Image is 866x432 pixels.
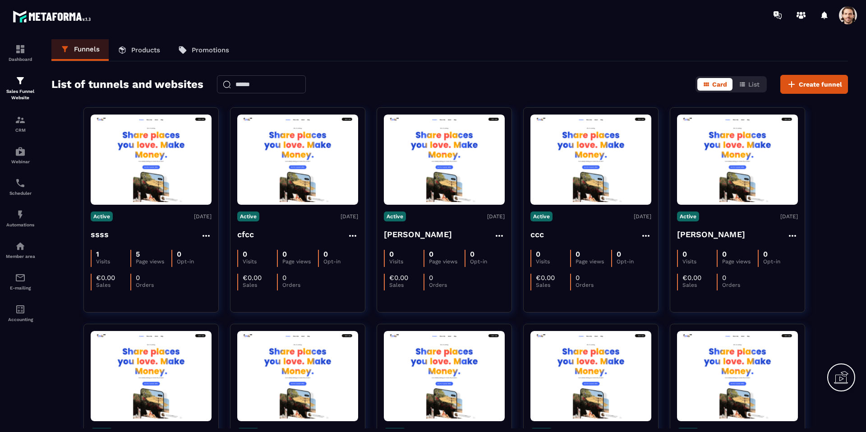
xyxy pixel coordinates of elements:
p: Visits [96,258,130,265]
h4: [PERSON_NAME] [384,228,452,241]
a: automationsautomationsAutomations [2,202,38,234]
p: [DATE] [341,213,358,220]
a: Products [109,39,169,61]
p: Opt-in [763,258,797,265]
p: [DATE] [194,213,212,220]
img: automations [15,146,26,157]
p: 0 [470,250,474,258]
p: Sales [243,282,277,288]
span: Card [712,81,727,88]
img: accountant [15,304,26,315]
p: Sales Funnel Website [2,88,38,101]
p: 0 [576,274,580,282]
p: 0 [323,250,328,258]
img: image [91,117,212,202]
img: logo [13,8,94,25]
img: image [237,334,358,419]
p: €0.00 [96,274,115,282]
p: Visits [389,258,424,265]
p: Active [384,211,406,221]
p: Automations [2,222,38,227]
a: formationformationDashboard [2,37,38,69]
p: Orders [429,282,463,288]
p: Active [237,211,259,221]
a: formationformationCRM [2,108,38,139]
p: Sales [682,282,717,288]
p: 0 [282,250,287,258]
p: 5 [136,250,140,258]
img: formation [15,115,26,125]
a: Funnels [51,39,109,61]
p: 0 [536,250,540,258]
img: image [677,334,798,419]
img: formation [15,75,26,86]
a: emailemailE-mailing [2,266,38,297]
p: 0 [682,250,687,258]
a: accountantaccountantAccounting [2,297,38,329]
img: image [677,117,798,202]
a: schedulerschedulerScheduler [2,171,38,202]
img: image [530,117,651,202]
p: 0 [722,274,726,282]
p: Page views [429,258,465,265]
button: List [733,78,765,91]
p: 0 [722,250,727,258]
img: image [530,334,651,419]
p: [DATE] [487,213,505,220]
p: Visits [536,258,570,265]
p: 0 [177,250,181,258]
p: Orders [282,282,317,288]
p: E-mailing [2,285,38,290]
p: Sales [96,282,130,288]
a: automationsautomationsMember area [2,234,38,266]
img: image [384,334,505,419]
p: Orders [576,282,610,288]
p: 0 [763,250,768,258]
p: €0.00 [243,274,262,282]
p: Dashboard [2,57,38,62]
p: Active [91,211,113,221]
img: image [384,117,505,202]
img: automations [15,241,26,252]
p: Visits [682,258,717,265]
p: 0 [389,250,394,258]
h4: ssss [91,228,109,241]
span: Create funnel [799,80,842,89]
h2: List of tunnels and websites [51,75,203,93]
p: [DATE] [634,213,651,220]
img: scheduler [15,178,26,188]
p: Orders [136,282,170,288]
h4: ccc [530,228,544,241]
img: automations [15,209,26,220]
p: Orders [722,282,756,288]
p: Opt-in [177,258,211,265]
h4: cfcc [237,228,254,241]
a: formationformationSales Funnel Website [2,69,38,108]
p: Webinar [2,159,38,164]
p: Active [677,211,699,221]
p: 0 [576,250,580,258]
p: Visits [243,258,277,265]
p: €0.00 [682,274,701,282]
button: Card [697,78,732,91]
p: [DATE] [780,213,798,220]
p: Promotions [192,46,229,54]
span: List [748,81,760,88]
button: Create funnel [780,75,848,94]
p: 0 [282,274,286,282]
p: 0 [136,274,140,282]
p: CRM [2,128,38,133]
a: automationsautomationsWebinar [2,139,38,171]
p: Sales [389,282,424,288]
p: 0 [429,250,433,258]
p: Opt-in [617,258,651,265]
p: Sales [536,282,570,288]
p: Page views [722,258,758,265]
p: 0 [429,274,433,282]
img: image [91,334,212,419]
p: 1 [96,250,99,258]
p: Page views [136,258,171,265]
p: €0.00 [536,274,555,282]
p: Active [530,211,553,221]
img: email [15,272,26,283]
